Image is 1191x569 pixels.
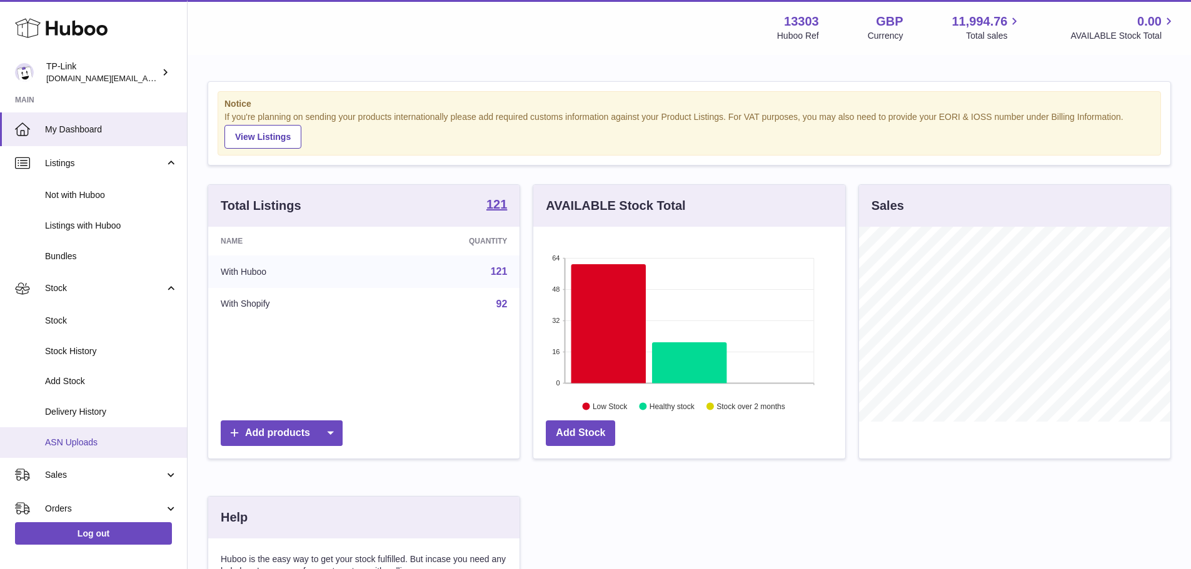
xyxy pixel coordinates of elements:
a: Add Stock [546,420,615,446]
span: Sales [45,469,164,481]
span: Add Stock [45,375,178,387]
div: If you're planning on sending your products internationally please add required customs informati... [224,111,1154,149]
h3: AVAILABLE Stock Total [546,197,685,214]
span: Listings with Huboo [45,220,178,232]
text: 0 [556,379,560,387]
h3: Total Listings [221,197,301,214]
strong: 13303 [784,13,819,30]
span: My Dashboard [45,124,178,136]
div: TP-Link [46,61,159,84]
th: Quantity [376,227,520,255]
span: Stock [45,282,164,294]
h3: Help [221,509,248,526]
span: Total sales [966,30,1022,42]
th: Name [208,227,376,255]
a: 92 [496,299,508,309]
span: AVAILABLE Stock Total [1070,30,1176,42]
a: View Listings [224,125,301,149]
text: Low Stock [593,402,628,410]
strong: GBP [876,13,903,30]
text: 64 [553,254,560,262]
a: 121 [486,198,507,213]
text: Healthy stock [650,402,695,410]
span: Delivery History [45,406,178,418]
text: 16 [553,348,560,355]
text: 48 [553,285,560,293]
strong: Notice [224,98,1154,110]
strong: 121 [486,198,507,210]
span: 0.00 [1137,13,1162,30]
a: 0.00 AVAILABLE Stock Total [1070,13,1176,42]
td: With Huboo [208,255,376,288]
a: Log out [15,522,172,545]
span: Bundles [45,250,178,262]
span: [DOMAIN_NAME][EMAIL_ADDRESS][DOMAIN_NAME] [46,73,249,83]
div: Currency [868,30,903,42]
a: 121 [491,266,508,277]
div: Huboo Ref [777,30,819,42]
span: 11,994.76 [952,13,1007,30]
a: 11,994.76 Total sales [952,13,1022,42]
span: Not with Huboo [45,189,178,201]
text: Stock over 2 months [717,402,785,410]
span: Listings [45,157,164,169]
span: Stock History [45,345,178,357]
span: Stock [45,315,178,327]
text: 32 [553,317,560,324]
a: Add products [221,420,343,446]
td: With Shopify [208,288,376,320]
span: Orders [45,503,164,515]
span: ASN Uploads [45,437,178,448]
img: purchase.uk@tp-link.com [15,63,34,82]
h3: Sales [872,197,904,214]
